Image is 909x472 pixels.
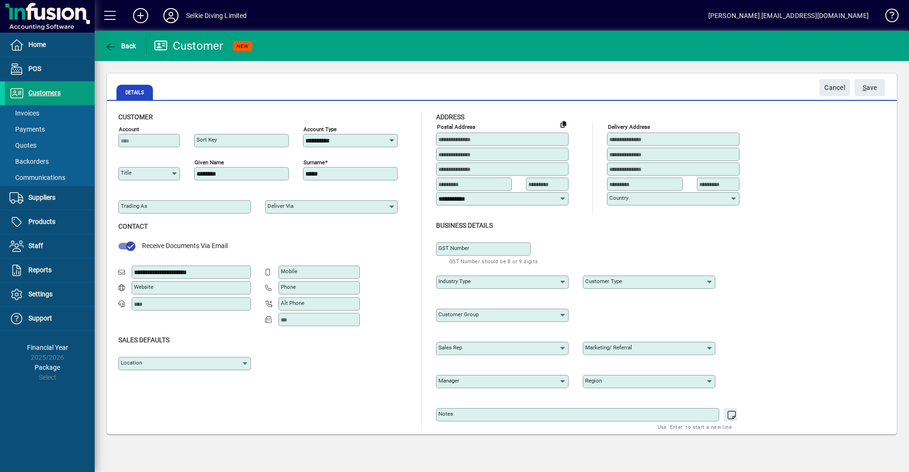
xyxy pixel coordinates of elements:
[95,37,147,54] app-page-header-button: Back
[5,33,95,57] a: Home
[118,336,169,344] span: Sales defaults
[878,2,897,33] a: Knowledge Base
[438,344,462,351] mat-label: Sales rep
[438,410,453,417] mat-label: Notes
[449,256,538,267] mat-hint: GST Number should be 8 or 9 digits
[303,159,325,166] mat-label: Surname
[35,364,60,371] span: Package
[5,258,95,282] a: Reports
[863,84,866,91] span: S
[28,290,53,298] span: Settings
[5,105,95,121] a: Invoices
[855,79,885,96] button: Save
[5,186,95,210] a: Suppliers
[121,359,142,366] mat-label: Location
[196,136,217,143] mat-label: Sort key
[118,113,153,121] span: Customer
[28,242,43,249] span: Staff
[281,300,304,306] mat-label: Alt Phone
[237,43,249,49] span: NEW
[5,137,95,153] a: Quotes
[585,278,622,285] mat-label: Customer type
[186,8,247,23] div: Selkie Diving Limited
[121,203,147,209] mat-label: Trading as
[118,223,148,230] span: Contact
[5,307,95,330] a: Support
[436,222,493,229] span: Business details
[658,421,732,432] mat-hint: Use 'Enter' to start a new line
[438,311,479,318] mat-label: Customer group
[125,7,156,24] button: Add
[438,377,459,384] mat-label: Manager
[863,80,877,96] span: ave
[5,169,95,186] a: Communications
[102,37,139,54] button: Back
[436,113,464,121] span: Address
[154,38,223,53] div: Customer
[28,65,41,72] span: POS
[585,377,602,384] mat-label: Region
[134,284,153,290] mat-label: Website
[438,245,469,251] mat-label: GST Number
[9,125,45,133] span: Payments
[609,195,628,201] mat-label: Country
[9,109,39,117] span: Invoices
[438,278,471,285] mat-label: Industry type
[28,89,61,97] span: Customers
[820,79,850,96] button: Cancel
[28,218,55,225] span: Products
[5,234,95,258] a: Staff
[824,80,845,96] span: Cancel
[5,57,95,81] a: POS
[142,242,228,249] span: Receive Documents Via Email
[27,344,68,351] span: Financial Year
[28,314,52,322] span: Support
[5,210,95,234] a: Products
[119,126,139,133] mat-label: Account
[28,41,46,48] span: Home
[105,42,136,50] span: Back
[5,283,95,306] a: Settings
[303,126,337,133] mat-label: Account Type
[585,344,632,351] mat-label: Marketing/ Referral
[9,174,65,181] span: Communications
[708,8,869,23] div: [PERSON_NAME] [EMAIL_ADDRESS][DOMAIN_NAME]
[267,203,294,209] mat-label: Deliver via
[5,153,95,169] a: Backorders
[121,169,132,176] mat-label: Title
[281,268,297,275] mat-label: Mobile
[9,142,36,149] span: Quotes
[195,159,224,166] mat-label: Given name
[5,121,95,137] a: Payments
[156,7,186,24] button: Profile
[9,158,49,165] span: Backorders
[116,85,153,100] span: Details
[28,266,52,274] span: Reports
[556,116,571,132] button: Copy to Delivery address
[281,284,296,290] mat-label: Phone
[28,194,55,201] span: Suppliers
